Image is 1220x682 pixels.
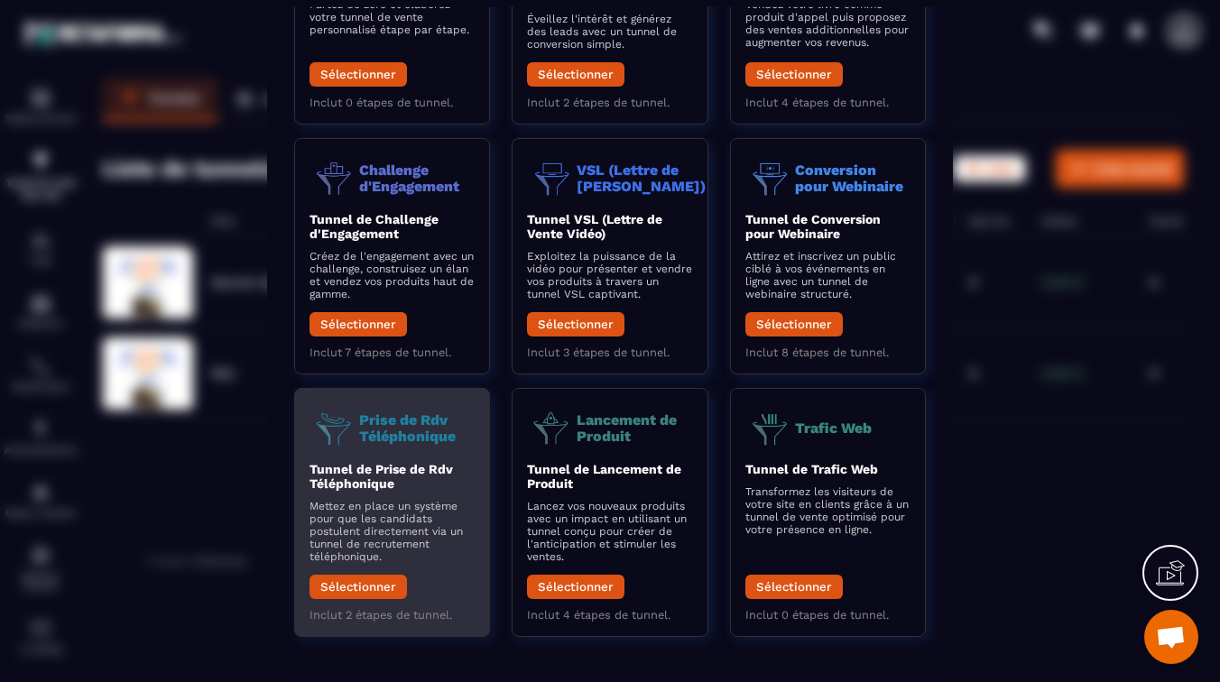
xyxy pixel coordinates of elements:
[745,608,910,622] p: Inclut 0 étapes de tunnel.
[527,346,692,359] p: Inclut 3 étapes de tunnel.
[310,462,453,491] b: Tunnel de Prise de Rdv Téléphonique
[577,412,692,444] p: Lancement de Produit
[527,96,692,109] p: Inclut 2 étapes de tunnel.
[1144,610,1198,664] div: Ouvrir le chat
[527,500,692,563] p: Lancez vos nouveaux produits avec un impact en utilisant un tunnel conçu pour créer de l'anticipa...
[310,250,475,300] p: Créez de l'engagement avec un challenge, construisez un élan et vendez vos produits haut de gamme.
[527,212,662,241] b: Tunnel VSL (Lettre de Vente Vidéo)
[359,162,475,194] p: Challenge d'Engagement
[359,412,475,444] p: Prise de Rdv Téléphonique
[310,153,359,203] img: funnel-objective-icon
[310,403,359,453] img: funnel-objective-icon
[527,462,681,491] b: Tunnel de Lancement de Produit
[745,153,795,203] img: funnel-objective-icon
[527,312,624,336] button: Sélectionner
[745,403,795,453] img: funnel-objective-icon
[745,462,878,476] b: Tunnel de Trafic Web
[745,312,843,336] button: Sélectionner
[745,96,910,109] p: Inclut 4 étapes de tunnel.
[577,162,706,194] p: VSL (Lettre de [PERSON_NAME])
[310,608,475,622] p: Inclut 2 étapes de tunnel.
[745,485,910,536] p: Transformez les visiteurs de votre site en clients grâce à un tunnel de vente optimisé pour votre...
[310,312,407,336] button: Sélectionner
[527,62,624,87] button: Sélectionner
[527,13,692,51] p: Éveillez l'intérêt et générez des leads avec un tunnel de conversion simple.
[795,162,910,194] p: Conversion pour Webinaire
[527,575,624,599] button: Sélectionner
[795,420,872,437] p: Trafic Web
[745,346,910,359] p: Inclut 8 étapes de tunnel.
[527,250,692,300] p: Exploitez la puissance de la vidéo pour présenter et vendre vos produits à travers un tunnel VSL ...
[310,500,475,563] p: Mettez en place un système pour que les candidats postulent directement via un tunnel de recrutem...
[310,575,407,599] button: Sélectionner
[527,608,692,622] p: Inclut 4 étapes de tunnel.
[310,212,439,241] b: Tunnel de Challenge d'Engagement
[310,96,475,109] p: Inclut 0 étapes de tunnel.
[527,403,577,453] img: funnel-objective-icon
[310,346,475,359] p: Inclut 7 étapes de tunnel.
[527,153,577,203] img: funnel-objective-icon
[745,212,881,241] b: Tunnel de Conversion pour Webinaire
[745,62,843,87] button: Sélectionner
[745,575,843,599] button: Sélectionner
[310,62,407,87] button: Sélectionner
[745,250,910,300] p: Attirez et inscrivez un public ciblé à vos événements en ligne avec un tunnel de webinaire struct...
